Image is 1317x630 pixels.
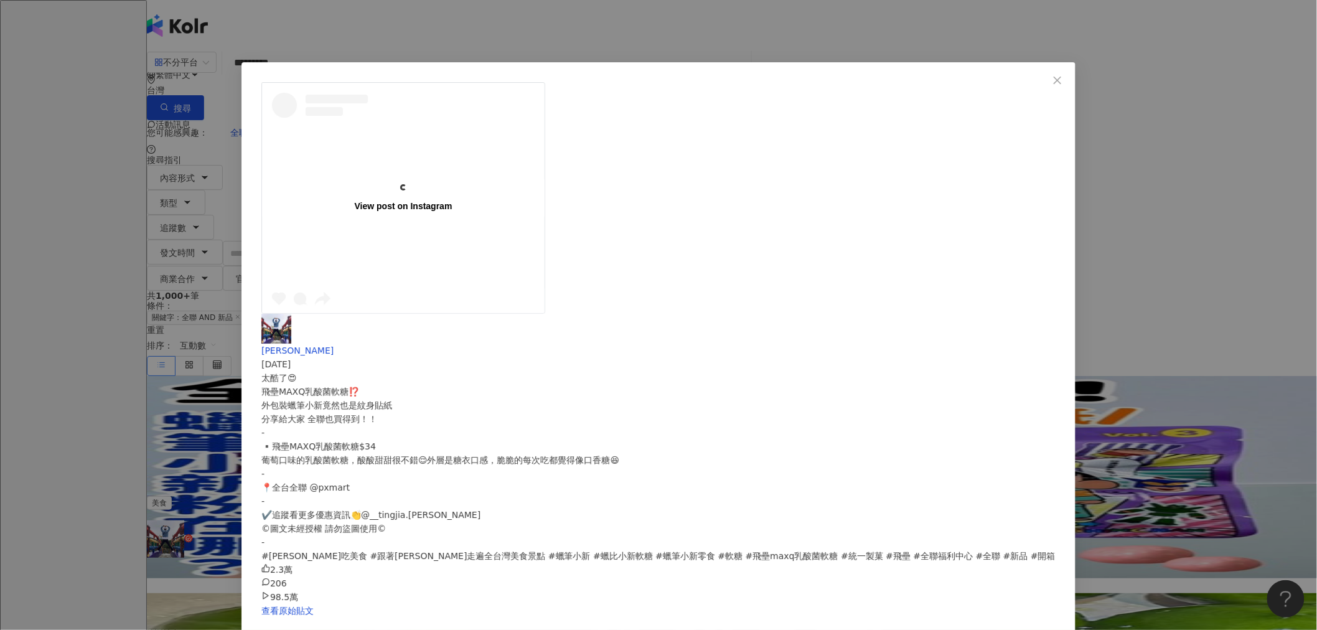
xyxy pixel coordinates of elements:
span: close [1052,75,1062,85]
div: 太酷了😍 飛壘MAXQ乳酸菌軟糖⁉️ 外包裝蠟筆小新竟然也是紋身貼紙 分享給大家 全聯也買得到！！ - ▪️飛壘MAXQ乳酸菌軟糖$34 葡萄口味的乳酸菌軟糖，酸酸甜甜很不錯😌外層是糖衣口感，脆... [261,371,1056,563]
span: [PERSON_NAME] [261,346,334,355]
div: [DATE] [261,357,1056,371]
div: View post on Instagram [355,200,452,212]
div: 2.3萬 [261,563,1056,576]
button: Close [1045,68,1070,93]
div: 206 [261,576,1056,590]
img: KOL Avatar [261,314,291,344]
a: View post on Instagram [262,83,545,313]
div: 98.5萬 [261,590,1056,604]
a: 查看原始貼文 [261,606,314,616]
a: KOL Avatar[PERSON_NAME] [261,314,1056,355]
